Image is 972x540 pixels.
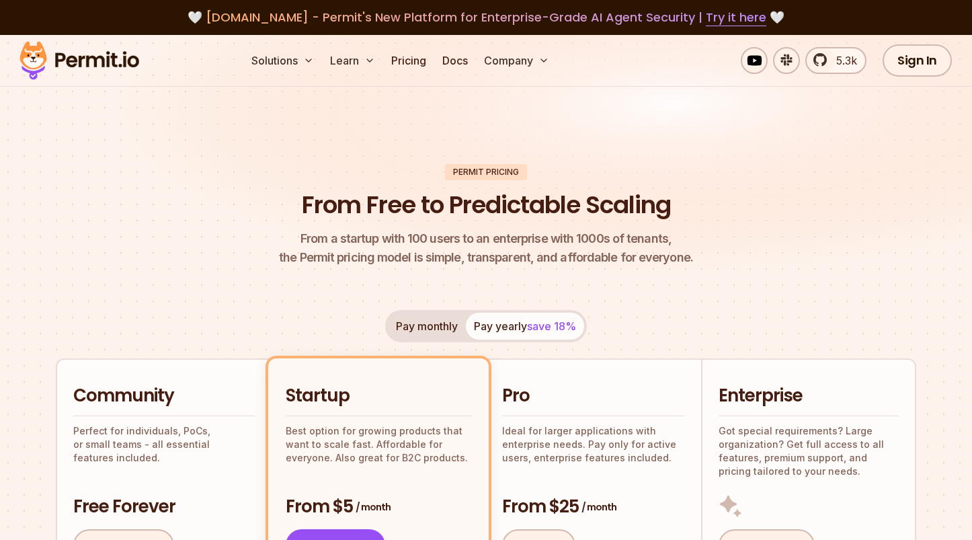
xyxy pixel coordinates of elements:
[502,424,685,465] p: Ideal for larger applications with enterprise needs. Pay only for active users, enterprise featur...
[581,500,616,514] span: / month
[286,384,471,408] h2: Startup
[502,384,685,408] h2: Pro
[719,424,899,478] p: Got special requirements? Large organization? Get full access to all features, premium support, a...
[286,424,471,465] p: Best option for growing products that want to scale fast. Affordable for everyone. Also great for...
[32,8,940,27] div: 🤍 🤍
[325,47,380,74] button: Learn
[73,384,255,408] h2: Community
[386,47,432,74] a: Pricing
[828,52,857,69] span: 5.3k
[706,9,766,26] a: Try it here
[437,47,473,74] a: Docs
[279,229,693,267] p: the Permit pricing model is simple, transparent, and affordable for everyone.
[479,47,555,74] button: Company
[279,229,693,248] span: From a startup with 100 users to an enterprise with 1000s of tenants,
[73,424,255,465] p: Perfect for individuals, PoCs, or small teams - all essential features included.
[206,9,766,26] span: [DOMAIN_NAME] - Permit's New Platform for Enterprise-Grade AI Agent Security |
[246,47,319,74] button: Solutions
[502,495,685,519] h3: From $25
[805,47,866,74] a: 5.3k
[883,44,952,77] a: Sign In
[388,313,466,340] button: Pay monthly
[13,38,145,83] img: Permit logo
[302,188,671,222] h1: From Free to Predictable Scaling
[445,164,527,180] div: Permit Pricing
[73,495,255,519] h3: Free Forever
[356,500,391,514] span: / month
[286,495,471,519] h3: From $5
[719,384,899,408] h2: Enterprise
